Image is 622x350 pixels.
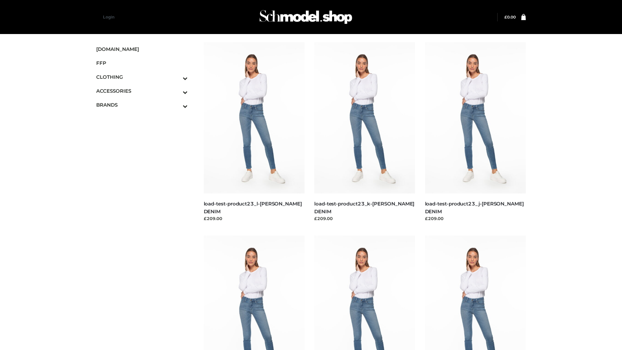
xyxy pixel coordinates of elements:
a: load-test-product23_k-[PERSON_NAME] DENIM [314,201,414,214]
div: £209.00 [314,215,415,222]
a: load-test-product23_l-[PERSON_NAME] DENIM [204,201,302,214]
a: Login [103,15,114,19]
span: CLOTHING [96,73,188,81]
span: FFP [96,59,188,67]
span: [DOMAIN_NAME] [96,45,188,53]
button: Toggle Submenu [165,98,188,112]
a: FFP [96,56,188,70]
a: [DOMAIN_NAME] [96,42,188,56]
a: CLOTHINGToggle Submenu [96,70,188,84]
img: Schmodel Admin 964 [257,4,354,30]
span: ACCESSORIES [96,87,188,95]
span: £ [504,15,507,19]
button: Toggle Submenu [165,70,188,84]
a: load-test-product23_j-[PERSON_NAME] DENIM [425,201,524,214]
a: £0.00 [504,15,516,19]
button: Toggle Submenu [165,84,188,98]
div: £209.00 [425,215,526,222]
bdi: 0.00 [504,15,516,19]
a: ACCESSORIESToggle Submenu [96,84,188,98]
div: £209.00 [204,215,305,222]
a: BRANDSToggle Submenu [96,98,188,112]
span: BRANDS [96,101,188,109]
